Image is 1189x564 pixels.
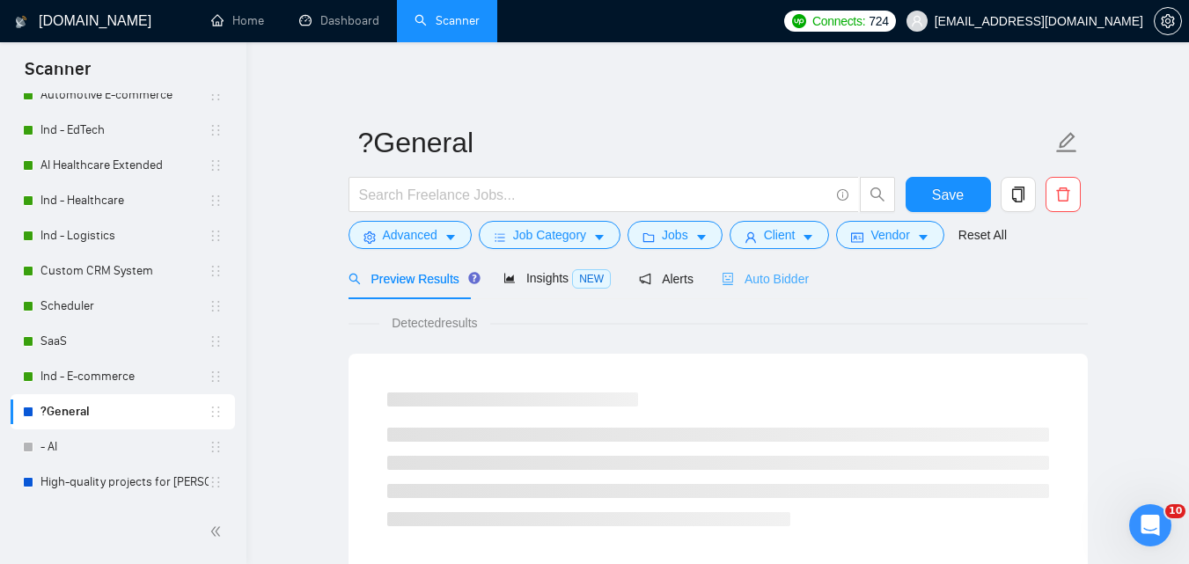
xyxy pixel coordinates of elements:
[211,13,264,28] a: homeHome
[11,77,235,113] li: Automotive E-commerce
[209,194,223,208] span: holder
[349,273,361,285] span: search
[40,183,209,218] a: Ind - Healthcare
[40,218,209,253] a: Ind - Logistics
[11,359,235,394] li: Ind - E-commerce
[1165,504,1185,518] span: 10
[792,14,806,28] img: upwork-logo.png
[11,429,235,465] li: - AI
[642,231,655,244] span: folder
[1001,177,1036,212] button: copy
[1002,187,1035,202] span: copy
[836,221,943,249] button: idcardVendorcaret-down
[906,177,991,212] button: Save
[40,359,209,394] a: Ind - E-commerce
[11,289,235,324] li: Scheduler
[745,231,757,244] span: user
[383,225,437,245] span: Advanced
[299,13,379,28] a: dashboardDashboard
[593,231,606,244] span: caret-down
[1154,7,1182,35] button: setting
[479,221,620,249] button: barsJob Categorycaret-down
[209,229,223,243] span: holder
[722,272,809,286] span: Auto Bidder
[444,231,457,244] span: caret-down
[837,189,848,201] span: info-circle
[40,289,209,324] a: Scheduler
[209,158,223,172] span: holder
[363,231,376,244] span: setting
[11,56,105,93] span: Scanner
[911,15,923,27] span: user
[209,475,223,489] span: holder
[628,221,723,249] button: folderJobscaret-down
[1129,504,1171,546] iframe: Intercom live chat
[349,221,472,249] button: settingAdvancedcaret-down
[209,88,223,102] span: holder
[415,13,480,28] a: searchScanner
[870,225,909,245] span: Vendor
[11,183,235,218] li: Ind - Healthcare
[40,253,209,289] a: Custom CRM System
[209,299,223,313] span: holder
[722,273,734,285] span: robot
[358,121,1052,165] input: Scanner name...
[503,272,516,284] span: area-chart
[639,272,694,286] span: Alerts
[1046,177,1081,212] button: delete
[40,77,209,113] a: Automotive E-commerce
[639,273,651,285] span: notification
[572,269,611,289] span: NEW
[695,231,708,244] span: caret-down
[466,270,482,286] div: Tooltip anchor
[513,225,586,245] span: Job Category
[379,313,489,333] span: Detected results
[40,113,209,148] a: Ind - EdTech
[1155,14,1181,28] span: setting
[730,221,830,249] button: userClientcaret-down
[349,272,475,286] span: Preview Results
[802,231,814,244] span: caret-down
[11,218,235,253] li: Ind - Logistics
[209,334,223,348] span: holder
[11,113,235,148] li: Ind - EdTech
[851,231,863,244] span: idcard
[40,394,209,429] a: ?General
[209,264,223,278] span: holder
[11,394,235,429] li: ?General
[40,148,209,183] a: AI Healthcare Extended
[812,11,865,31] span: Connects:
[1055,131,1078,154] span: edit
[11,253,235,289] li: Custom CRM System
[662,225,688,245] span: Jobs
[869,11,888,31] span: 724
[861,187,894,202] span: search
[209,523,227,540] span: double-left
[40,429,209,465] a: - AI
[15,8,27,36] img: logo
[11,465,235,500] li: High-quality projects for Albina
[209,440,223,454] span: holder
[359,184,829,206] input: Search Freelance Jobs...
[209,370,223,384] span: holder
[860,177,895,212] button: search
[40,465,209,500] a: High-quality projects for [PERSON_NAME]
[917,231,929,244] span: caret-down
[11,324,235,359] li: SaaS
[1046,187,1080,202] span: delete
[209,123,223,137] span: holder
[958,225,1007,245] a: Reset All
[11,148,235,183] li: AI Healthcare Extended
[932,184,964,206] span: Save
[503,271,611,285] span: Insights
[209,405,223,419] span: holder
[494,231,506,244] span: bars
[40,324,209,359] a: SaaS
[1154,14,1182,28] a: setting
[764,225,796,245] span: Client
